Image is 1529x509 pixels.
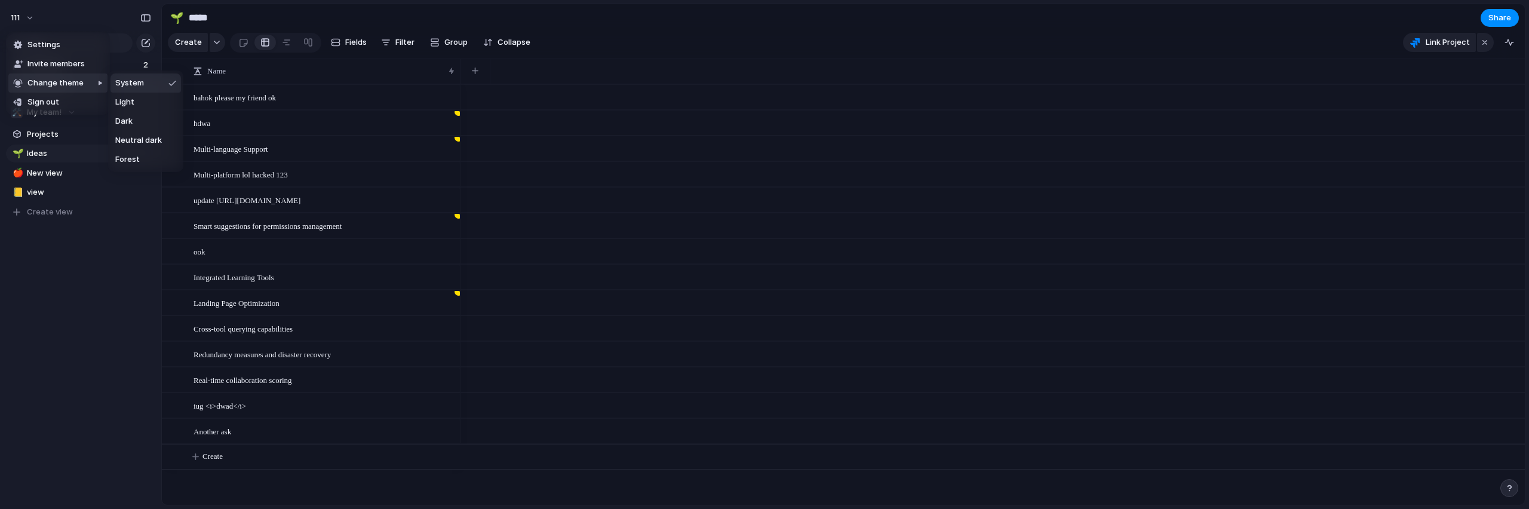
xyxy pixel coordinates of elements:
[115,96,134,108] span: Light
[115,115,133,127] span: Dark
[27,96,59,108] span: Sign out
[115,134,162,146] span: Neutral dark
[27,77,84,89] span: Change theme
[27,58,85,70] span: Invite members
[27,39,60,51] span: Settings
[115,154,140,165] span: Forest
[115,77,144,89] span: System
